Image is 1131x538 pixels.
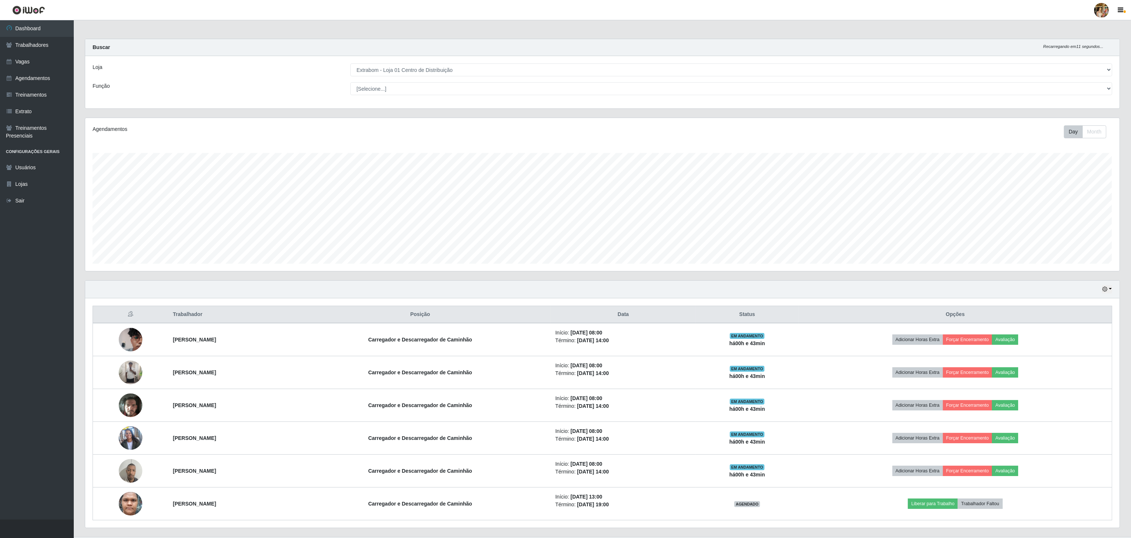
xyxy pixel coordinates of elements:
span: AGENDADO [734,501,760,507]
th: Posição [289,306,551,323]
img: 1746814061107.jpeg [119,361,142,384]
button: Avaliação [992,400,1018,410]
li: Início: [555,395,691,402]
li: Término: [555,501,691,509]
img: 1746651422933.jpeg [119,324,142,355]
button: Adicionar Horas Extra [892,334,943,345]
button: Liberar para Trabalho [908,499,958,509]
strong: há 00 h e 43 min [729,340,765,346]
strong: Carregador e Descarregador de Caminhão [368,402,472,408]
span: EM ANDAMENTO [730,366,765,372]
button: Forçar Encerramento [943,433,992,443]
button: Forçar Encerramento [943,334,992,345]
strong: Carregador e Descarregador de Caminhão [368,337,472,343]
i: Recarregando em 11 segundos... [1043,44,1103,49]
div: Agendamentos [93,125,511,133]
button: Trabalhador Faltou [958,499,1002,509]
li: Término: [555,337,691,344]
li: Término: [555,468,691,476]
strong: [PERSON_NAME] [173,501,216,507]
label: Função [93,82,110,90]
time: [DATE] 14:00 [577,370,609,376]
li: Término: [555,402,691,410]
button: Day [1064,125,1083,138]
strong: [PERSON_NAME] [173,369,216,375]
li: Início: [555,427,691,435]
th: Trabalhador [169,306,289,323]
button: Adicionar Horas Extra [892,433,943,443]
span: EM ANDAMENTO [730,399,765,405]
strong: [PERSON_NAME] [173,468,216,474]
span: EM ANDAMENTO [730,464,765,470]
time: [DATE] 08:00 [570,362,602,368]
li: Término: [555,369,691,377]
span: EM ANDAMENTO [730,431,765,437]
img: CoreUI Logo [12,6,45,15]
th: Opções [799,306,1112,323]
strong: Carregador e Descarregador de Caminhão [368,501,472,507]
div: Toolbar with button groups [1064,125,1112,138]
time: [DATE] 08:00 [570,330,602,336]
li: Início: [555,493,691,501]
strong: Carregador e Descarregador de Caminhão [368,468,472,474]
strong: Buscar [93,44,110,50]
label: Loja [93,63,102,71]
time: [DATE] 14:00 [577,469,609,475]
button: Adicionar Horas Extra [892,466,943,476]
li: Início: [555,460,691,468]
img: 1753373810898.jpeg [119,417,142,459]
li: Término: [555,435,691,443]
strong: [PERSON_NAME] [173,402,216,408]
strong: [PERSON_NAME] [173,435,216,441]
button: Month [1082,125,1106,138]
th: Status [695,306,799,323]
button: Avaliação [992,466,1018,476]
strong: há 00 h e 43 min [729,373,765,379]
strong: Carregador e Descarregador de Caminhão [368,435,472,441]
button: Adicionar Horas Extra [892,400,943,410]
strong: há 00 h e 43 min [729,439,765,445]
time: [DATE] 08:00 [570,461,602,467]
button: Avaliação [992,433,1018,443]
img: 1753220579080.jpeg [119,479,142,528]
time: [DATE] 19:00 [577,501,609,507]
span: EM ANDAMENTO [730,333,765,339]
time: [DATE] 14:00 [577,337,609,343]
strong: há 00 h e 43 min [729,406,765,412]
th: Data [551,306,695,323]
time: [DATE] 14:00 [577,436,609,442]
time: [DATE] 14:00 [577,403,609,409]
strong: Carregador e Descarregador de Caminhão [368,369,472,375]
button: Forçar Encerramento [943,400,992,410]
strong: [PERSON_NAME] [173,337,216,343]
img: 1754024702641.jpeg [119,455,142,486]
button: Avaliação [992,367,1018,378]
li: Início: [555,329,691,337]
button: Forçar Encerramento [943,466,992,476]
time: [DATE] 13:00 [570,494,602,500]
li: Início: [555,362,691,369]
div: First group [1064,125,1106,138]
time: [DATE] 08:00 [570,395,602,401]
time: [DATE] 08:00 [570,428,602,434]
button: Avaliação [992,334,1018,345]
img: 1751312410869.jpeg [119,389,142,421]
button: Adicionar Horas Extra [892,367,943,378]
button: Forçar Encerramento [943,367,992,378]
strong: há 00 h e 43 min [729,472,765,478]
